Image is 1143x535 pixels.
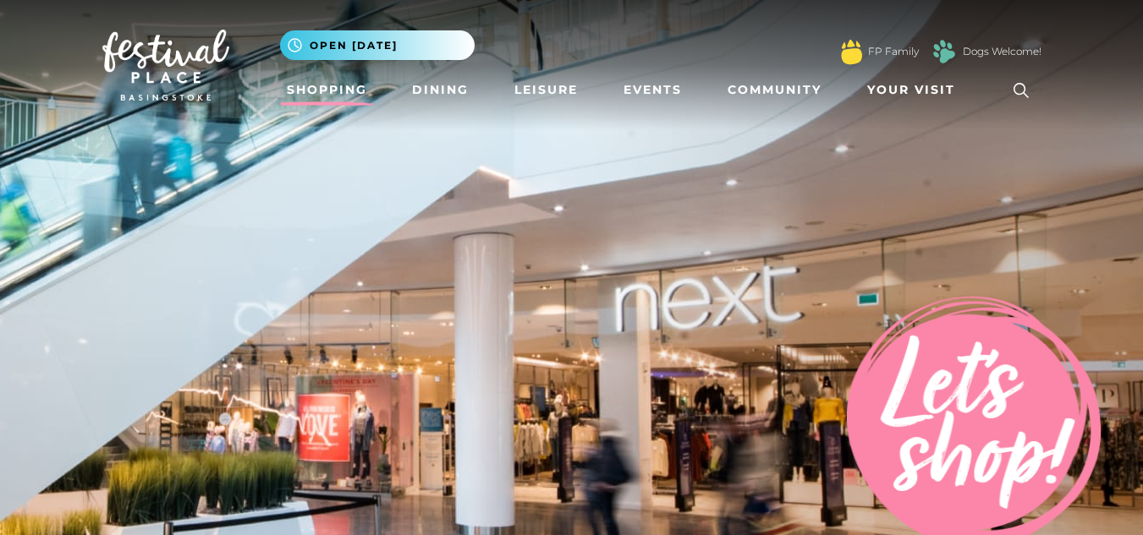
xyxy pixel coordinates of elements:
[102,30,229,101] img: Festival Place Logo
[280,30,475,60] button: Open [DATE]
[868,44,919,59] a: FP Family
[617,74,689,106] a: Events
[310,38,398,53] span: Open [DATE]
[860,74,970,106] a: Your Visit
[280,74,374,106] a: Shopping
[405,74,475,106] a: Dining
[508,74,585,106] a: Leisure
[867,81,955,99] span: Your Visit
[721,74,828,106] a: Community
[963,44,1041,59] a: Dogs Welcome!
